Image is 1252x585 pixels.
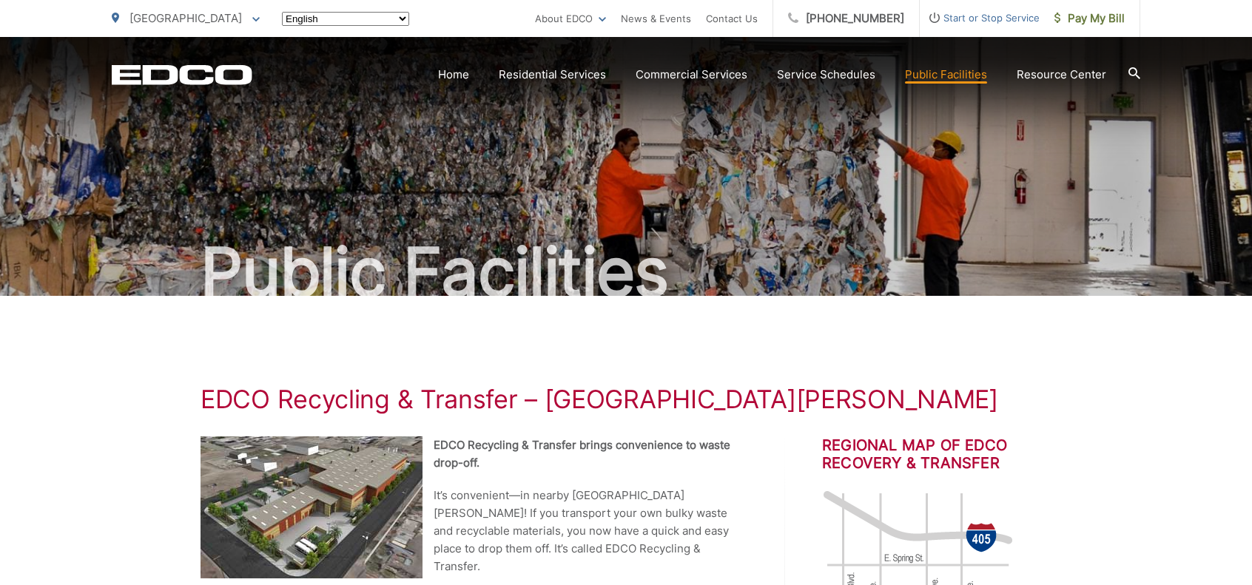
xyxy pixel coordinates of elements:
a: Contact Us [706,10,758,27]
h1: EDCO Recycling & Transfer – [GEOGRAPHIC_DATA][PERSON_NAME] [201,385,1051,414]
h2: Regional Map of EDCO Recovery & Transfer [822,436,1051,472]
a: EDCD logo. Return to the homepage. [112,64,252,85]
a: Public Facilities [905,66,987,84]
a: Commercial Services [636,66,747,84]
span: [GEOGRAPHIC_DATA] [129,11,242,25]
span: Pay My Bill [1054,10,1125,27]
a: Home [438,66,469,84]
a: About EDCO [535,10,606,27]
strong: EDCO Recycling & Transfer brings convenience to waste drop-off. [434,438,730,470]
a: Resource Center [1017,66,1106,84]
a: News & Events [621,10,691,27]
img: EDCO Recycling & Transfer [201,436,423,578]
p: It’s convenient—in nearby [GEOGRAPHIC_DATA][PERSON_NAME]! If you transport your own bulky waste a... [201,487,748,575]
a: Residential Services [499,66,606,84]
select: Select a language [282,12,409,26]
a: Service Schedules [777,66,875,84]
h2: Public Facilities [112,235,1140,309]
